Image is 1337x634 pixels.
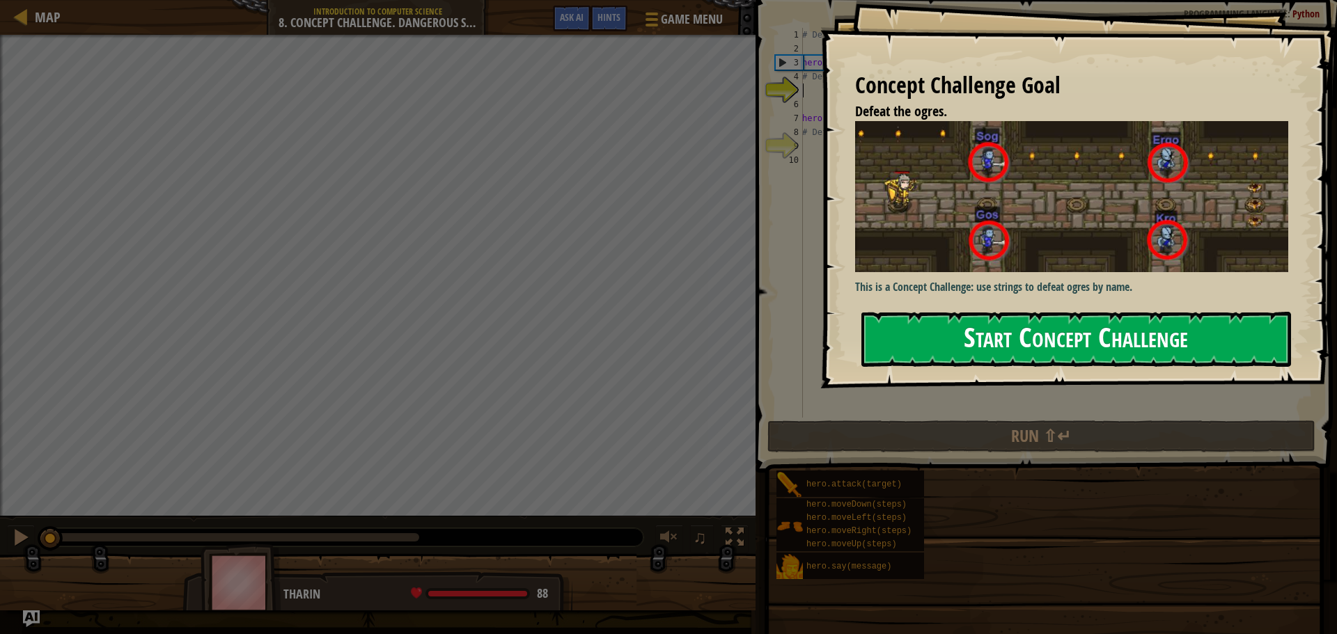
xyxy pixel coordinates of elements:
img: portrait.png [776,472,803,498]
button: Ask AI [553,6,591,31]
button: Run ⇧↵ [767,420,1315,452]
div: 8 [775,125,803,139]
span: hero.attack(target) [806,480,902,489]
div: Tharin [283,585,558,603]
div: 6 [775,97,803,111]
p: This is a Concept Challenge: use strings to defeat ogres by name. [855,279,1299,295]
img: Dangerous steps new [855,121,1299,271]
button: Game Menu [634,6,731,38]
span: Ask AI [560,10,584,24]
div: 2 [775,42,803,56]
div: 5 [775,84,803,97]
div: 7 [775,111,803,125]
a: Map [28,8,61,26]
span: 88 [537,585,548,602]
button: ♫ [690,525,714,553]
div: Concept Challenge Goal [855,70,1288,102]
button: Toggle fullscreen [721,525,749,553]
div: 9 [775,139,803,153]
span: hero.moveUp(steps) [806,539,897,549]
div: 3 [776,56,803,70]
span: ♫ [693,527,707,548]
button: Ask AI [23,610,40,627]
div: 4 [775,70,803,84]
span: hero.moveDown(steps) [806,500,907,509]
img: portrait.png [776,554,803,580]
span: hero.moveRight(steps) [806,526,912,536]
span: Hints [597,10,620,24]
button: Adjust volume [655,525,683,553]
button: Start Concept Challenge [861,312,1291,367]
span: Defeat the ogres. [855,102,947,120]
img: portrait.png [776,513,803,539]
span: Game Menu [661,10,723,29]
div: 1 [775,28,803,42]
img: thang_avatar_frame.png [201,544,281,621]
div: 10 [775,153,803,167]
span: hero.moveLeft(steps) [806,513,907,523]
span: Map [35,8,61,26]
span: hero.say(message) [806,562,891,571]
button: Ctrl + P: Pause [7,525,35,553]
div: health: 88 / 88 [411,587,548,600]
li: Defeat the ogres. [838,102,1285,122]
